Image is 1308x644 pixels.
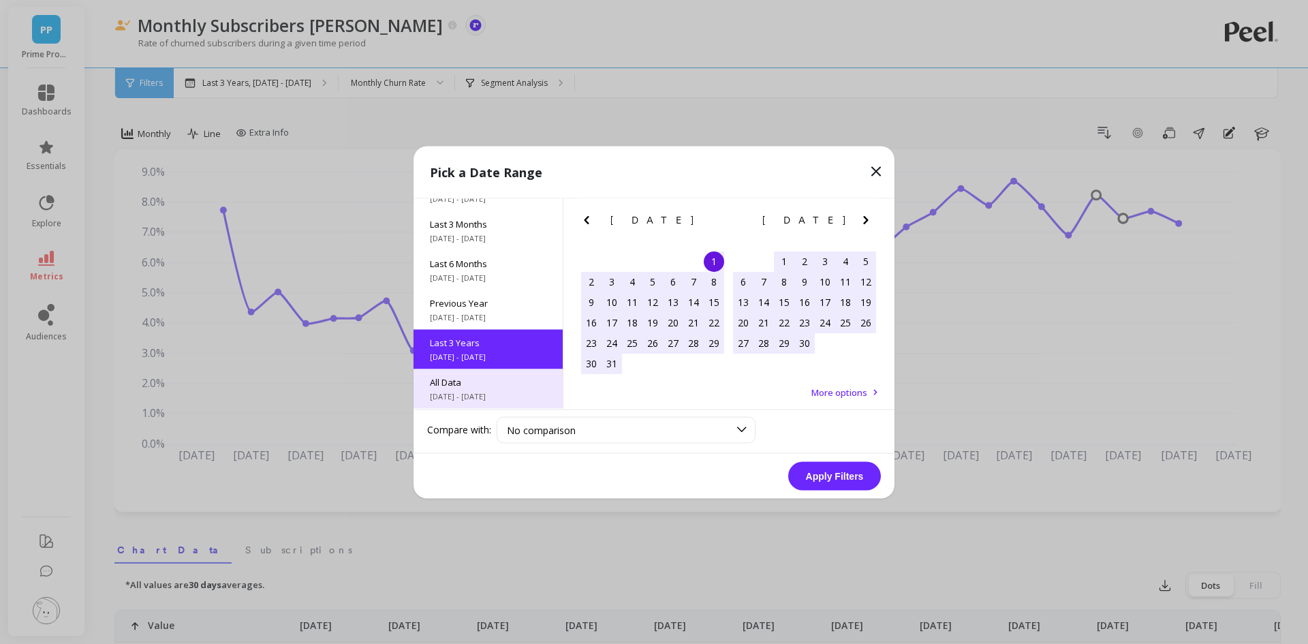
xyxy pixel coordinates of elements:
[642,292,663,312] div: Choose Wednesday, October 12th, 2022
[704,271,724,292] div: Choose Saturday, October 8th, 2022
[704,292,724,312] div: Choose Saturday, October 15th, 2022
[430,217,546,230] span: Last 3 Months
[581,333,602,353] div: Choose Sunday, October 23rd, 2022
[683,271,704,292] div: Choose Friday, October 7th, 2022
[430,336,546,348] span: Last 3 Years
[430,311,546,322] span: [DATE] - [DATE]
[794,333,815,353] div: Choose Wednesday, November 30th, 2022
[774,333,794,353] div: Choose Tuesday, November 29th, 2022
[811,386,867,398] span: More options
[430,351,546,362] span: [DATE] - [DATE]
[642,333,663,353] div: Choose Wednesday, October 26th, 2022
[430,193,546,204] span: [DATE] - [DATE]
[683,312,704,333] div: Choose Friday, October 21st, 2022
[856,271,876,292] div: Choose Saturday, November 12th, 2022
[706,211,728,233] button: Next Month
[427,423,491,437] label: Compare with:
[753,333,774,353] div: Choose Monday, November 28th, 2022
[622,271,642,292] div: Choose Tuesday, October 4th, 2022
[733,292,753,312] div: Choose Sunday, November 13th, 2022
[430,162,542,181] p: Pick a Date Range
[704,251,724,271] div: Choose Saturday, October 1st, 2022
[581,292,602,312] div: Choose Sunday, October 9th, 2022
[835,312,856,333] div: Choose Friday, November 25th, 2022
[430,257,546,269] span: Last 6 Months
[507,423,576,436] span: No comparison
[753,292,774,312] div: Choose Monday, November 14th, 2022
[733,333,753,353] div: Choose Sunday, November 27th, 2022
[794,271,815,292] div: Choose Wednesday, November 9th, 2022
[581,353,602,373] div: Choose Sunday, October 30th, 2022
[704,333,724,353] div: Choose Saturday, October 29th, 2022
[856,292,876,312] div: Choose Saturday, November 19th, 2022
[753,271,774,292] div: Choose Monday, November 7th, 2022
[642,312,663,333] div: Choose Wednesday, October 19th, 2022
[774,251,794,271] div: Choose Tuesday, November 1st, 2022
[774,271,794,292] div: Choose Tuesday, November 8th, 2022
[733,251,876,353] div: month 2022-11
[663,292,683,312] div: Choose Thursday, October 13th, 2022
[774,292,794,312] div: Choose Tuesday, November 15th, 2022
[794,292,815,312] div: Choose Wednesday, November 16th, 2022
[581,271,602,292] div: Choose Sunday, October 2nd, 2022
[762,214,847,225] span: [DATE]
[774,312,794,333] div: Choose Tuesday, November 22nd, 2022
[856,251,876,271] div: Choose Saturday, November 5th, 2022
[663,271,683,292] div: Choose Thursday, October 6th, 2022
[815,271,835,292] div: Choose Thursday, November 10th, 2022
[794,312,815,333] div: Choose Wednesday, November 23rd, 2022
[788,461,881,490] button: Apply Filters
[835,292,856,312] div: Choose Friday, November 18th, 2022
[730,211,752,233] button: Previous Month
[815,292,835,312] div: Choose Thursday, November 17th, 2022
[733,271,753,292] div: Choose Sunday, November 6th, 2022
[704,312,724,333] div: Choose Saturday, October 22nd, 2022
[581,312,602,333] div: Choose Sunday, October 16th, 2022
[794,251,815,271] div: Choose Wednesday, November 2nd, 2022
[663,312,683,333] div: Choose Thursday, October 20th, 2022
[430,375,546,388] span: All Data
[602,312,622,333] div: Choose Monday, October 17th, 2022
[581,251,724,373] div: month 2022-10
[753,312,774,333] div: Choose Monday, November 21st, 2022
[602,292,622,312] div: Choose Monday, October 10th, 2022
[835,251,856,271] div: Choose Friday, November 4th, 2022
[642,271,663,292] div: Choose Wednesday, October 5th, 2022
[622,312,642,333] div: Choose Tuesday, October 18th, 2022
[622,333,642,353] div: Choose Tuesday, October 25th, 2022
[430,272,546,283] span: [DATE] - [DATE]
[856,312,876,333] div: Choose Saturday, November 26th, 2022
[683,292,704,312] div: Choose Friday, October 14th, 2022
[610,214,696,225] span: [DATE]
[815,312,835,333] div: Choose Thursday, November 24th, 2022
[602,271,622,292] div: Choose Monday, October 3rd, 2022
[663,333,683,353] div: Choose Thursday, October 27th, 2022
[602,333,622,353] div: Choose Monday, October 24th, 2022
[835,271,856,292] div: Choose Friday, November 11th, 2022
[622,292,642,312] div: Choose Tuesday, October 11th, 2022
[430,390,546,401] span: [DATE] - [DATE]
[602,353,622,373] div: Choose Monday, October 31st, 2022
[578,211,600,233] button: Previous Month
[815,251,835,271] div: Choose Thursday, November 3rd, 2022
[733,312,753,333] div: Choose Sunday, November 20th, 2022
[430,232,546,243] span: [DATE] - [DATE]
[858,211,879,233] button: Next Month
[683,333,704,353] div: Choose Friday, October 28th, 2022
[430,296,546,309] span: Previous Year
